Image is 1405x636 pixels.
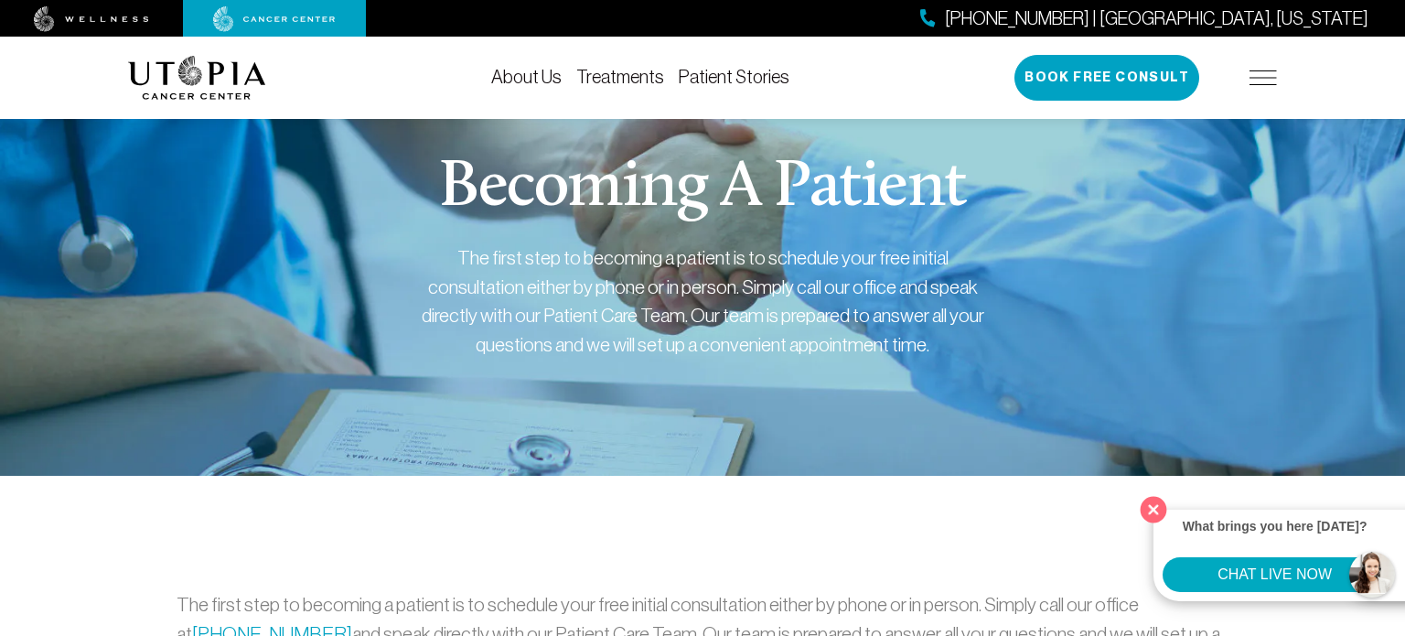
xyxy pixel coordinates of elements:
[1014,55,1199,101] button: Book Free Consult
[1249,70,1277,85] img: icon-hamburger
[419,243,986,359] div: The first step to becoming a patient is to schedule your free initial consultation either by phon...
[128,56,266,100] img: logo
[1183,519,1367,534] strong: What brings you here [DATE]?
[920,5,1368,32] a: [PHONE_NUMBER] | [GEOGRAPHIC_DATA], [US_STATE]
[679,67,789,87] a: Patient Stories
[1163,557,1387,592] button: CHAT LIVE NOW
[439,156,966,221] h1: Becoming A Patient
[34,6,149,32] img: wellness
[1135,490,1173,528] button: Close
[491,67,562,87] a: About Us
[213,6,336,32] img: cancer center
[576,67,664,87] a: Treatments
[945,5,1368,32] span: [PHONE_NUMBER] | [GEOGRAPHIC_DATA], [US_STATE]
